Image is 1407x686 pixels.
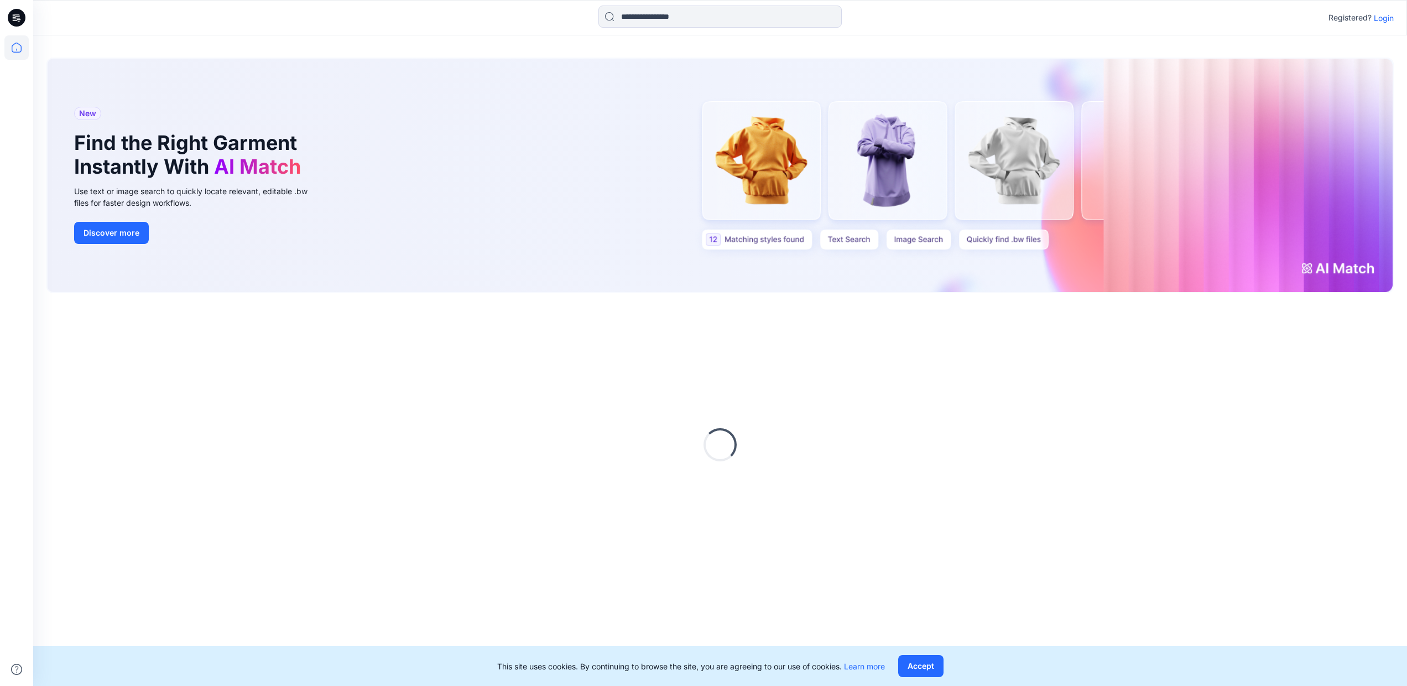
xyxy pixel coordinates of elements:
[74,131,306,179] h1: Find the Right Garment Instantly With
[1328,11,1372,24] p: Registered?
[1374,12,1394,24] p: Login
[79,107,96,120] span: New
[214,154,301,179] span: AI Match
[497,661,885,672] p: This site uses cookies. By continuing to browse the site, you are agreeing to our use of cookies.
[898,655,944,677] button: Accept
[844,662,885,671] a: Learn more
[74,222,149,244] button: Discover more
[74,185,323,209] div: Use text or image search to quickly locate relevant, editable .bw files for faster design workflows.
